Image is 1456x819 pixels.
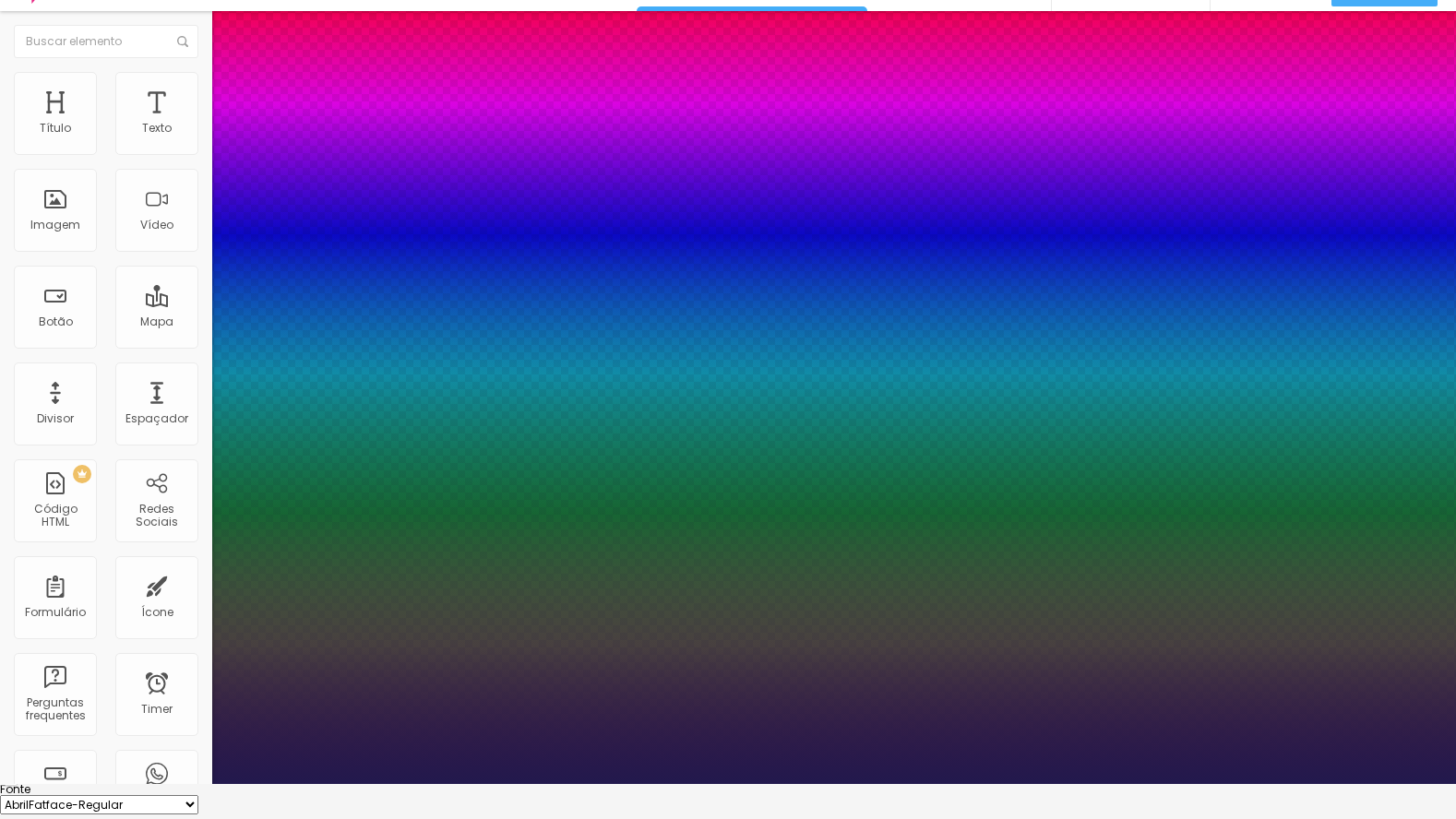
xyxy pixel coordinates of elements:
div: Timer [141,703,173,716]
div: Mapa [140,315,173,328]
div: Redes Sociais [120,503,193,529]
div: Vídeo [140,219,173,231]
div: Código HTML [18,503,91,529]
div: Divisor [37,412,74,425]
div: Espaçador [125,412,188,425]
input: Buscar elemento [14,25,198,58]
div: Perguntas frequentes [18,696,91,723]
div: Botão [39,315,73,328]
div: Imagem [30,219,80,231]
div: Ícone [141,606,173,619]
img: Icone [177,36,188,47]
div: Título [40,122,71,135]
div: Formulário [25,606,86,619]
div: Texto [142,122,172,135]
